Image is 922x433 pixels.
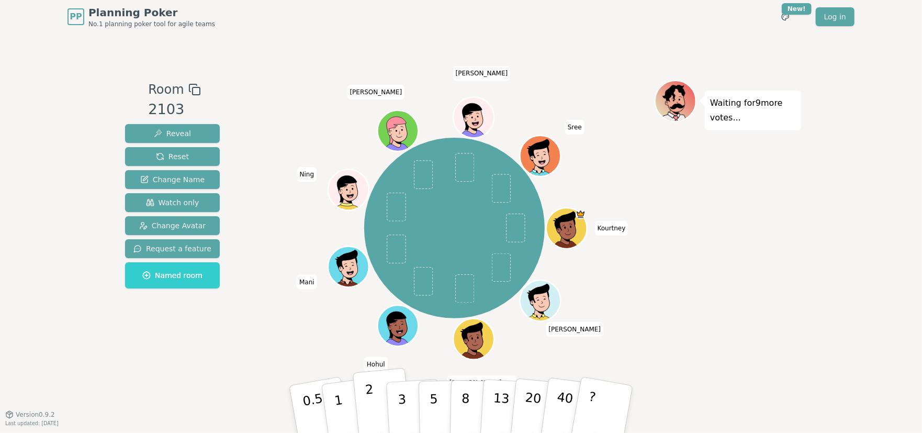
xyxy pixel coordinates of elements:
[139,220,206,231] span: Change Avatar
[125,147,220,166] button: Reset
[156,151,189,162] span: Reset
[142,270,203,281] span: Named room
[453,66,511,81] span: Click to change your name
[154,128,191,139] span: Reveal
[576,209,586,219] span: Kourtney is the host
[125,170,220,189] button: Change Name
[148,99,200,120] div: 2103
[565,120,584,135] span: Click to change your name
[447,375,516,390] span: Click to change your name
[595,221,628,236] span: Click to change your name
[297,167,317,182] span: Click to change your name
[710,96,796,125] p: Waiting for 9 more votes...
[364,357,388,372] span: Click to change your name
[455,320,493,358] button: Click to change your avatar
[546,322,604,337] span: Click to change your name
[68,5,215,28] a: PPPlanning PokerNo.1 planning poker tool for agile teams
[125,216,220,235] button: Change Avatar
[782,3,812,15] div: New!
[5,410,55,419] button: Version0.9.2
[776,7,795,26] button: New!
[816,7,854,26] a: Log in
[88,5,215,20] span: Planning Poker
[70,10,82,23] span: PP
[125,193,220,212] button: Watch only
[140,174,205,185] span: Change Name
[297,274,317,289] span: Click to change your name
[125,262,220,288] button: Named room
[5,420,59,426] span: Last updated: [DATE]
[125,239,220,258] button: Request a feature
[125,124,220,143] button: Reveal
[347,85,405,99] span: Click to change your name
[133,243,211,254] span: Request a feature
[148,80,184,99] span: Room
[146,197,199,208] span: Watch only
[16,410,55,419] span: Version 0.9.2
[88,20,215,28] span: No.1 planning poker tool for agile teams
